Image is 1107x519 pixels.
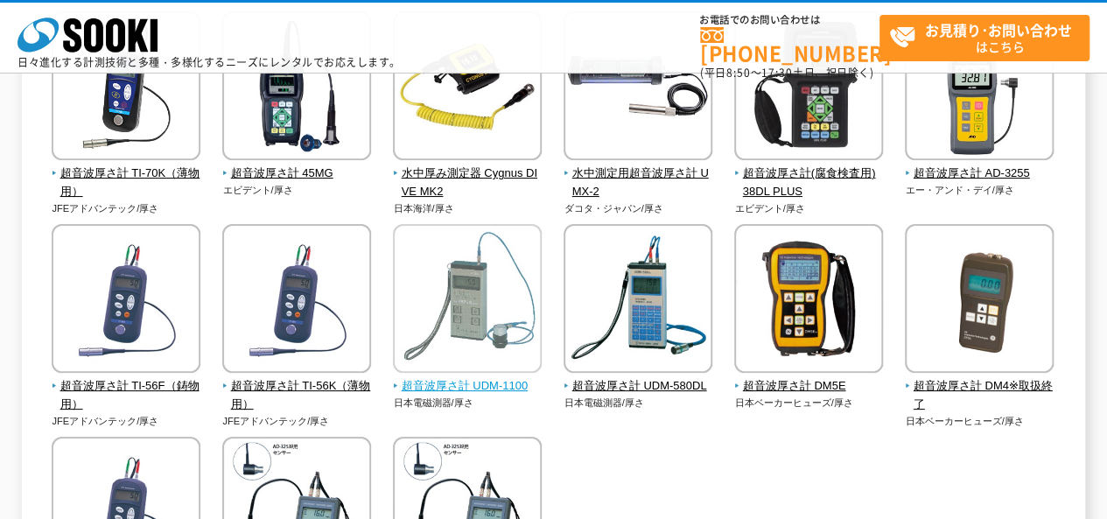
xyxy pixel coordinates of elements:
[734,396,884,410] p: 日本ベーカーヒューズ/厚さ
[905,414,1054,429] p: 日本ベーカーヒューズ/厚さ
[52,377,201,414] span: 超音波厚さ計 TI-56F（鋳物用）
[761,65,793,81] span: 17:30
[564,396,713,410] p: 日本電磁測器/厚さ
[222,224,371,377] img: 超音波厚さ計 TI-56K（薄物用）
[52,201,201,216] p: JFEアドバンテック/厚さ
[393,377,543,396] span: 超音波厚さ計 UDM-1100
[52,224,200,377] img: 超音波厚さ計 TI-56F（鋳物用）
[734,201,884,216] p: エビデント/厚さ
[734,148,884,200] a: 超音波厚さ計(腐食検査用) 38DL PLUS
[734,165,884,201] span: 超音波厚さ計(腐食検査用) 38DL PLUS
[393,148,543,200] a: 水中厚み測定器 Cygnus DIVE MK2
[222,414,372,429] p: JFEアドバンテック/厚さ
[700,65,873,81] span: (平日 ～ 土日、祝日除く)
[564,201,713,216] p: ダコタ・ジャパン/厚さ
[925,19,1072,40] strong: お見積り･お問い合わせ
[905,224,1054,377] img: 超音波厚さ計 DM4※取扱終了
[222,148,372,183] a: 超音波厚さ計 45MG
[222,183,372,198] p: エビデント/厚さ
[889,16,1089,60] span: はこちら
[905,11,1054,165] img: 超音波厚さ計 AD-3255
[564,11,712,165] img: 水中測定用超音波厚さ計 UMX-2
[393,361,543,396] a: 超音波厚さ計 UDM-1100
[564,361,713,396] a: 超音波厚さ計 UDM-580DL
[393,396,543,410] p: 日本電磁測器/厚さ
[393,201,543,216] p: 日本海洋/厚さ
[734,361,884,396] a: 超音波厚さ計 DM5E
[18,57,401,67] p: 日々進化する計測技術と多種・多様化するニーズにレンタルでお応えします。
[564,165,713,201] span: 水中測定用超音波厚さ計 UMX-2
[52,361,201,413] a: 超音波厚さ計 TI-56F（鋳物用）
[879,15,1089,61] a: お見積り･お問い合わせはこちら
[52,414,201,429] p: JFEアドバンテック/厚さ
[905,165,1054,183] span: 超音波厚さ計 AD-3255
[222,361,372,413] a: 超音波厚さ計 TI-56K（薄物用）
[564,377,713,396] span: 超音波厚さ計 UDM-580DL
[700,27,879,63] a: [PHONE_NUMBER]
[222,165,372,183] span: 超音波厚さ計 45MG
[734,224,883,377] img: 超音波厚さ計 DM5E
[726,65,751,81] span: 8:50
[393,11,542,165] img: 水中厚み測定器 Cygnus DIVE MK2
[564,148,713,200] a: 水中測定用超音波厚さ計 UMX-2
[905,361,1054,413] a: 超音波厚さ計 DM4※取扱終了
[734,11,883,165] img: 超音波厚さ計(腐食検査用) 38DL PLUS
[222,377,372,414] span: 超音波厚さ計 TI-56K（薄物用）
[393,224,542,377] img: 超音波厚さ計 UDM-1100
[905,148,1054,183] a: 超音波厚さ計 AD-3255
[52,148,201,200] a: 超音波厚さ計 TI-70K（薄物用）
[393,165,543,201] span: 水中厚み測定器 Cygnus DIVE MK2
[734,377,884,396] span: 超音波厚さ計 DM5E
[564,224,712,377] img: 超音波厚さ計 UDM-580DL
[52,165,201,201] span: 超音波厚さ計 TI-70K（薄物用）
[905,377,1054,414] span: 超音波厚さ計 DM4※取扱終了
[222,11,371,165] img: 超音波厚さ計 45MG
[905,183,1054,198] p: エー・アンド・デイ/厚さ
[700,15,879,25] span: お電話でのお問い合わせは
[52,11,200,165] img: 超音波厚さ計 TI-70K（薄物用）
